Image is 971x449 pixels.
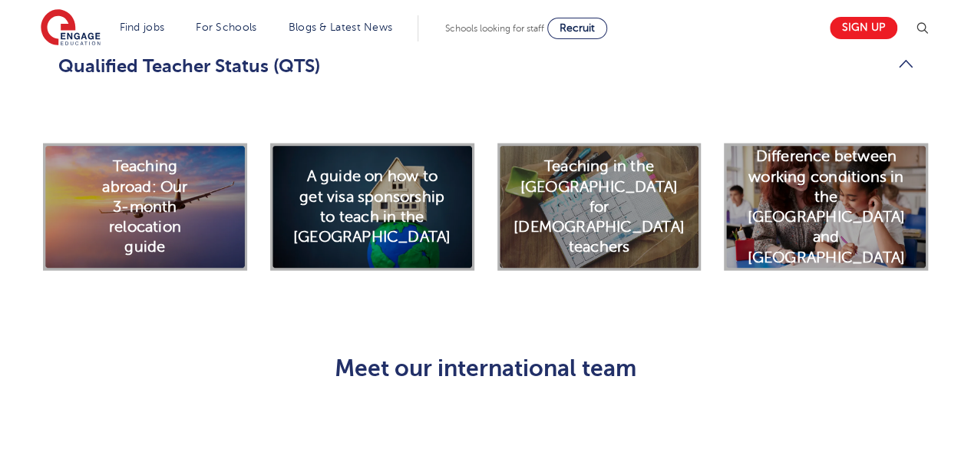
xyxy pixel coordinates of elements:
[289,21,393,33] a: Blogs & Latest News
[41,9,101,48] img: Engage Education
[560,22,595,34] span: Recruit
[724,200,928,213] a: Difference between working conditions in the [GEOGRAPHIC_DATA] and [GEOGRAPHIC_DATA]
[120,21,165,33] a: Find jobs
[58,55,913,77] a: Qualified Teacher Status (QTS)
[196,21,256,33] a: For Schools
[43,200,247,213] a: Teaching abroad: Our 3-month relocation guide
[270,200,474,213] a: A guide on how to get visa sponsorship to teach in the [GEOGRAPHIC_DATA]
[293,167,451,248] h2: A guide on how to get visa sponsorship to teach in the [GEOGRAPHIC_DATA]
[109,355,862,381] h2: Meet our international team
[445,23,544,34] span: Schools looking for staff
[94,157,196,258] h2: Teaching abroad: Our 3-month relocation guide
[514,157,685,258] h2: Teaching in the [GEOGRAPHIC_DATA] for [DEMOGRAPHIC_DATA] teachers
[830,17,897,39] a: Sign up
[547,18,607,39] a: Recruit
[747,147,904,269] h2: Difference between working conditions in the [GEOGRAPHIC_DATA] and [GEOGRAPHIC_DATA]
[497,200,702,213] a: Teaching in the [GEOGRAPHIC_DATA] for [DEMOGRAPHIC_DATA] teachers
